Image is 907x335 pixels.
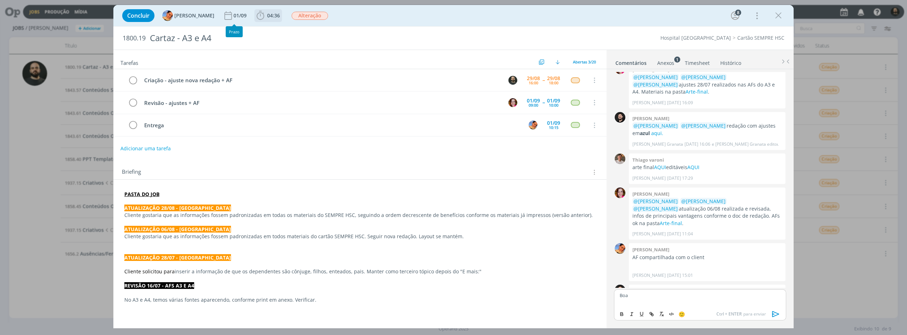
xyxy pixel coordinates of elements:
[632,254,782,261] p: AF compartilhada com o client
[632,231,666,237] p: [PERSON_NAME]
[508,76,517,85] img: P
[508,98,517,107] img: B
[113,5,794,328] div: dialog
[556,60,560,64] img: arrow-down.svg
[529,121,537,129] img: L
[716,311,766,317] span: para enviar
[615,188,625,198] img: B
[141,76,502,85] div: Criação - ajuste nova redação + AF
[654,164,666,171] a: AQUI
[657,60,674,67] div: Anexos
[632,198,782,227] p: atualização 06/08 realizada e revisada, infos de principais vantagens conforme o doc de redação. ...
[124,191,159,197] a: PASTA DO JOB
[660,220,682,227] a: Arte-final
[549,81,558,85] div: 18:00
[632,272,666,279] p: [PERSON_NAME]
[233,13,248,18] div: 01/09
[651,130,663,136] a: aqui.
[507,75,518,85] button: P
[122,168,141,177] span: Briefing
[667,231,693,237] span: [DATE] 11:04
[141,121,522,130] div: Entrega
[640,130,650,136] strong: azul
[547,76,560,81] div: 29/08
[124,212,596,219] p: Cliente gostaria que as informações fossem padronizadas em todas os materiais do SEMPRE HSC, segu...
[255,10,282,21] button: 04:36
[529,81,538,85] div: 16:00
[620,292,781,298] p: Boa
[737,34,784,41] a: Cartão SEMPRE HSC
[681,122,726,129] span: @[PERSON_NAME]
[667,100,693,106] span: [DATE] 16:09
[633,205,678,212] span: @[PERSON_NAME]
[632,175,666,182] p: [PERSON_NAME]
[528,120,538,130] button: L
[141,99,502,107] div: Revisão - ajustes + AF
[124,296,596,303] p: No A3 e A4, temos várias fontes aparecendo, conforme print em anexo. Verificar.
[667,272,693,279] span: [DATE] 15:01
[712,141,779,147] span: e [PERSON_NAME] Granata editou
[681,74,726,80] span: @[PERSON_NAME]
[674,56,680,62] sup: 1
[735,10,741,16] div: 8
[120,58,138,66] span: Tarefas
[615,153,625,164] img: T
[678,311,685,318] span: 🙂
[127,13,150,18] span: Concluir
[573,59,596,65] span: Abertas 3/20
[291,11,328,20] button: Alteração
[615,243,625,254] img: L
[174,13,214,18] span: [PERSON_NAME]
[122,9,154,22] button: Concluir
[632,246,669,253] b: [PERSON_NAME]
[632,191,669,197] b: [PERSON_NAME]
[677,310,687,318] button: 🙂
[632,100,666,106] p: [PERSON_NAME]
[123,34,146,42] span: 1800.19
[527,98,540,103] div: 01/09
[615,285,625,295] img: B
[685,56,710,67] a: Timesheet
[632,122,782,137] p: redação com ajustes em
[681,198,726,205] span: @[PERSON_NAME]
[547,121,560,125] div: 01/09
[124,254,231,261] strong: ATUALIZAÇÃO 28/07 - [GEOGRAPHIC_DATA]
[124,205,231,211] strong: ATUALIZAÇÃO 28/08 - [GEOGRAPHIC_DATA]
[633,198,678,205] span: @[PERSON_NAME]
[124,282,194,289] strong: REVISÃO 16/07 - AFS A3 E A4
[549,103,558,107] div: 10:00
[633,81,678,88] span: @[PERSON_NAME]
[667,175,693,182] span: [DATE] 17:29
[124,268,175,275] span: Cliente solicitou para
[615,56,647,67] a: Comentários
[632,141,683,147] p: [PERSON_NAME] Granata
[124,233,596,240] p: Cliente gostaria que as informações fossem padronizadas em todos materiais do cartão SEMPRE HSC. ...
[633,122,678,129] span: @[PERSON_NAME]
[632,164,782,171] p: arte final editáveis
[660,34,731,41] a: Hospital [GEOGRAPHIC_DATA]
[147,29,506,47] div: Cartaz - A3 e A4
[162,10,214,21] button: L[PERSON_NAME]
[615,112,625,123] img: B
[267,12,280,19] span: 04:36
[292,12,328,20] span: Alteração
[542,78,545,83] span: --
[686,88,708,95] a: Arte-final
[124,226,231,233] strong: ATUALIZAÇÃO 06/08 - [GEOGRAPHIC_DATA]
[632,157,664,163] b: Thiago varoni
[162,10,173,21] img: L
[549,125,558,129] div: 10:15
[124,317,596,324] p: ______________________________
[720,56,742,67] a: Histórico
[529,103,538,107] div: 09:00
[632,115,669,122] b: [PERSON_NAME]
[687,164,699,171] a: AQUI
[507,97,518,108] button: B
[547,98,560,103] div: 01/09
[633,74,678,80] span: @[PERSON_NAME]
[124,268,596,275] p: inserir a informação de que os dependentes são cônjuge, filhos, enteados, pais. Manter como terce...
[729,10,741,21] button: 8
[226,26,243,37] div: Prazo
[527,76,540,81] div: 29/08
